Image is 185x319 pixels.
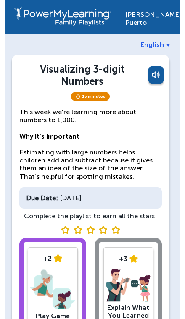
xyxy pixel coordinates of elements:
img: PowerMyLearning Connect [14,6,111,26]
div: +2 [30,254,75,262]
p: This week we’re learning more about numbers to 1,000. Estimating with large numbers helps childre... [19,108,162,180]
div: [PERSON_NAME] Puerto [125,6,172,26]
img: blank star [99,226,107,234]
div: Complete the playlist to earn all the stars! [19,212,162,220]
img: timer.svg [75,94,81,99]
a: English [140,41,170,49]
strong: Why It’s Important [19,132,79,140]
div: [DATE] [19,187,162,209]
img: play-game.png [30,267,75,311]
img: blank star [86,226,95,234]
span: 15 minutes [71,92,110,101]
img: star [54,254,62,262]
div: Due Date: [26,194,58,202]
span: English [140,41,164,49]
img: blank star [74,226,82,234]
div: Visualizing 3-digit Numbers [19,63,145,87]
img: blank star [61,226,69,234]
img: blank star [111,226,120,234]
